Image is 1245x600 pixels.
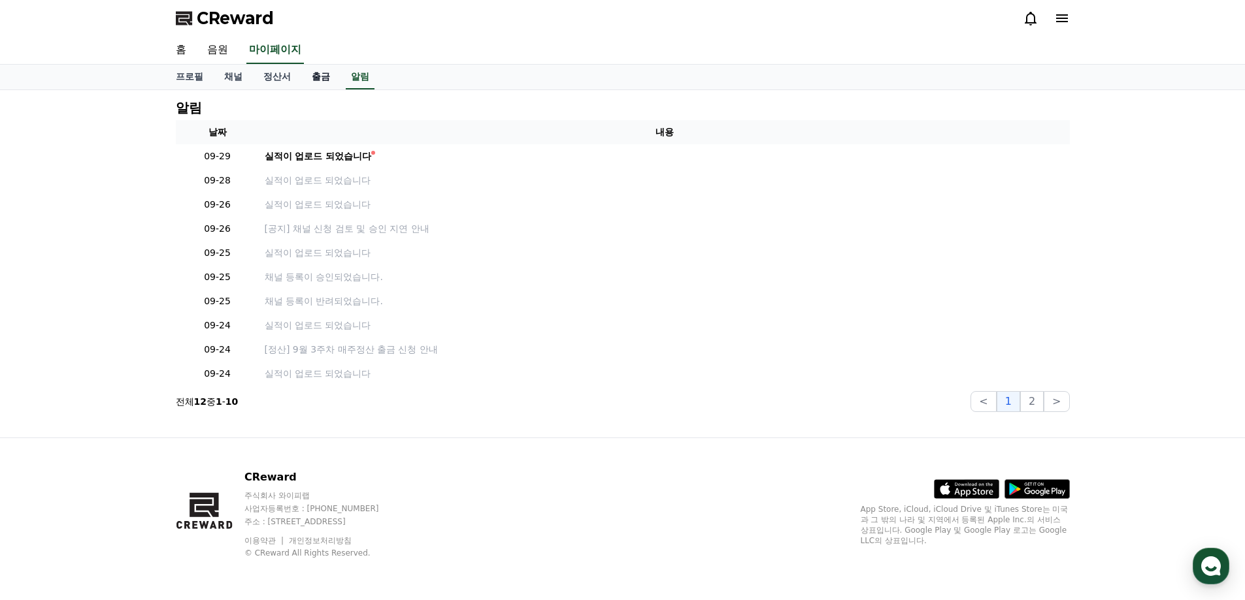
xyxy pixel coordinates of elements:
strong: 12 [194,396,207,407]
p: © CReward All Rights Reserved. [244,548,404,558]
a: 실적이 업로드 되었습니다 [265,367,1065,381]
button: > [1044,391,1069,412]
p: 09-24 [181,343,254,356]
button: 1 [997,391,1020,412]
a: 이용약관 [244,536,286,545]
a: 실적이 업로드 되었습니다 [265,246,1065,260]
a: 알림 [346,65,374,89]
p: 채널 등록이 승인되었습니다. [265,270,1065,284]
p: 주식회사 와이피랩 [244,490,404,501]
a: 마이페이지 [246,37,304,64]
h4: 알림 [176,101,202,115]
p: 09-24 [181,367,254,381]
a: 실적이 업로드 되었습니다 [265,174,1065,187]
a: 프로필 [165,65,214,89]
th: 내용 [259,120,1070,144]
strong: 1 [216,396,222,407]
p: 사업자등록번호 : [PHONE_NUMBER] [244,503,404,514]
p: 채널 등록이 반려되었습니다. [265,294,1065,308]
a: 홈 [4,414,86,447]
p: 09-25 [181,270,254,284]
p: 주소 : [STREET_ADDRESS] [244,516,404,527]
p: 09-25 [181,294,254,308]
a: 실적이 업로드 되었습니다 [265,198,1065,212]
button: 2 [1020,391,1044,412]
p: 09-28 [181,174,254,187]
p: 09-26 [181,222,254,236]
a: [정산] 9월 3주차 매주정산 출금 신청 안내 [265,343,1065,356]
a: 실적이 업로드 되었습니다 [265,319,1065,332]
p: 09-29 [181,150,254,163]
p: 전체 중 - [176,395,239,408]
button: < [971,391,996,412]
a: [공지] 채널 신청 검토 및 승인 지연 안내 [265,222,1065,236]
p: 09-26 [181,198,254,212]
div: 실적이 업로드 되었습니다 [265,150,372,163]
a: 음원 [197,37,239,64]
a: 대화 [86,414,169,447]
span: 대화 [120,434,135,445]
a: 설정 [169,414,251,447]
a: CReward [176,8,274,29]
a: 채널 [214,65,253,89]
p: App Store, iCloud, iCloud Drive 및 iTunes Store는 미국과 그 밖의 나라 및 지역에서 등록된 Apple Inc.의 서비스 상표입니다. Goo... [861,504,1070,546]
p: 09-24 [181,319,254,332]
span: CReward [197,8,274,29]
span: 홈 [41,434,49,444]
a: 정산서 [253,65,301,89]
strong: 10 [225,396,238,407]
p: 09-25 [181,246,254,260]
a: 실적이 업로드 되었습니다 [265,150,1065,163]
p: CReward [244,469,404,485]
a: 개인정보처리방침 [289,536,352,545]
th: 날짜 [176,120,259,144]
a: 홈 [165,37,197,64]
a: 출금 [301,65,340,89]
span: 설정 [202,434,218,444]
